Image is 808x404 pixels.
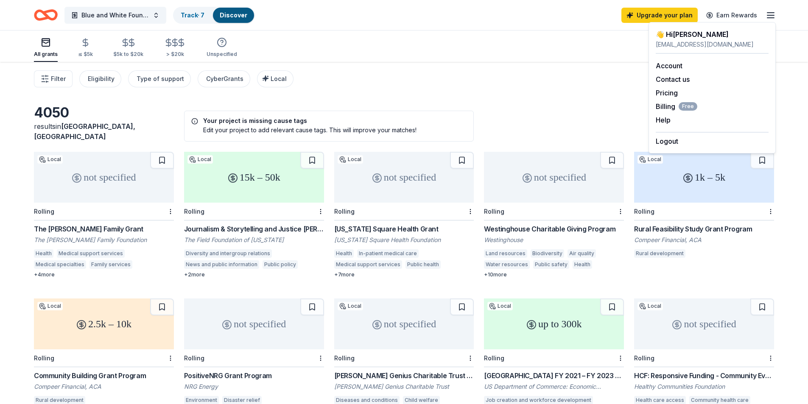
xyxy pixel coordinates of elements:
div: Water resources [484,260,530,269]
button: CyberGrants [198,70,250,87]
div: + 10 more [484,271,624,278]
div: Compeer Financial, ACA [634,236,774,244]
div: Health [334,249,354,258]
span: [GEOGRAPHIC_DATA], [GEOGRAPHIC_DATA] [34,122,135,141]
div: Eligibility [88,74,115,84]
a: Track· 7 [181,11,204,19]
div: The [PERSON_NAME] Family Foundation [34,236,174,244]
button: BillingFree [656,101,697,111]
div: Local [338,155,363,164]
div: [GEOGRAPHIC_DATA] FY 2021 – FY 2023 EDA Planning and Local Technical Assistance [484,371,624,381]
div: [EMAIL_ADDRESS][DOMAIN_NAME] [656,39,769,50]
div: Rural Feasibility Study Grant Program [634,224,774,234]
div: Journalism & Storytelling and Justice [PERSON_NAME] [184,224,324,234]
span: Billing [656,101,697,111]
button: All grants [34,34,58,62]
button: Track· 7Discover [173,7,255,24]
div: HCF: Responsive Funding - Community Event Sponsorships [634,371,774,381]
div: The Field Foundation of [US_STATE] [184,236,324,244]
div: [PERSON_NAME] Genius Charitable Trust Grant [334,371,474,381]
a: Pricing [656,89,678,97]
div: US Department of Commerce: Economic Development Administration (EDA) [484,382,624,391]
div: + 4 more [34,271,174,278]
button: Filter [34,70,73,87]
div: Public policy [263,260,298,269]
div: All grants [34,51,58,58]
button: Type of support [128,70,191,87]
div: Local [37,302,63,310]
span: Filter [51,74,66,84]
div: Rolling [334,354,355,362]
span: Free [679,102,697,111]
a: 15k – 50kLocalRollingJournalism & Storytelling and Justice [PERSON_NAME]The Field Foundation of [... [184,152,324,278]
div: Rolling [484,208,504,215]
div: 1k – 5k [634,152,774,203]
span: in [34,122,135,141]
div: ≤ $5k [78,51,93,58]
button: > $20k [164,34,186,62]
div: Rolling [334,208,355,215]
div: Rolling [634,208,654,215]
div: 2.5k – 10k [34,298,174,349]
div: Rolling [184,354,204,362]
div: Edit your project to add relevant cause tags. This will improve your matches! [191,125,467,134]
div: Rolling [634,354,654,362]
a: 1k – 5kLocalRollingRural Feasibility Study Grant ProgramCompeer Financial, ACARural development [634,152,774,260]
div: not specified [184,298,324,349]
div: Community Building Grant Program [34,371,174,381]
a: not specifiedLocalRolling[US_STATE] Square Health Grant[US_STATE] Square Health FoundationHealthI... [334,152,474,278]
div: Rolling [184,208,204,215]
div: CyberGrants [206,74,243,84]
div: Healthy Communities Foundation [634,382,774,391]
div: Local [37,155,63,164]
span: Blue and White Foundation [DATE] [81,10,149,20]
div: Medical support services [334,260,402,269]
div: Biodiversity [531,249,564,258]
div: + 7 more [334,271,474,278]
div: not specified [484,152,624,203]
div: 👋 Hi [PERSON_NAME] [656,29,769,39]
div: [US_STATE] Square Health Foundation [334,236,474,244]
div: not specified [634,298,774,349]
div: Medical specialties [34,260,86,269]
span: Local [271,75,287,82]
button: Logout [656,136,678,146]
div: Diversity and intergroup relations [184,249,272,258]
button: ≤ $5k [78,34,93,62]
div: Family services [89,260,132,269]
div: Local [187,155,213,164]
button: Contact us [656,74,690,84]
div: up to 300k [484,298,624,349]
div: Land resources [484,249,527,258]
button: Unspecified [207,34,237,62]
div: Westinghouse [484,236,624,244]
div: In-patient medical care [357,249,419,258]
div: Health [573,260,592,269]
div: Local [487,302,513,310]
div: > $20k [164,51,186,58]
button: Local [257,70,294,87]
button: Blue and White Foundation [DATE] [64,7,166,24]
div: $5k to $20k [113,51,143,58]
div: 4050 [34,104,174,121]
div: Rolling [34,208,54,215]
a: Discover [220,11,247,19]
div: Local [637,302,663,310]
div: not specified [34,152,174,203]
div: Public health [405,260,441,269]
button: Help [656,115,671,125]
button: $5k to $20k [113,34,143,62]
div: [PERSON_NAME] Genius Charitable Trust [334,382,474,391]
div: News and public information [184,260,259,269]
div: Westinghouse Charitable Giving Program [484,224,624,234]
div: PositiveNRG Grant Program [184,371,324,381]
div: Compeer Financial, ACA [34,382,174,391]
div: + 2 more [184,271,324,278]
a: Account [656,61,682,70]
div: The [PERSON_NAME] Family Grant [34,224,174,234]
div: [US_STATE] Square Health Grant [334,224,474,234]
div: NRG Energy [184,382,324,391]
div: Rolling [34,354,54,362]
div: Local [637,155,663,164]
div: Local [338,302,363,310]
